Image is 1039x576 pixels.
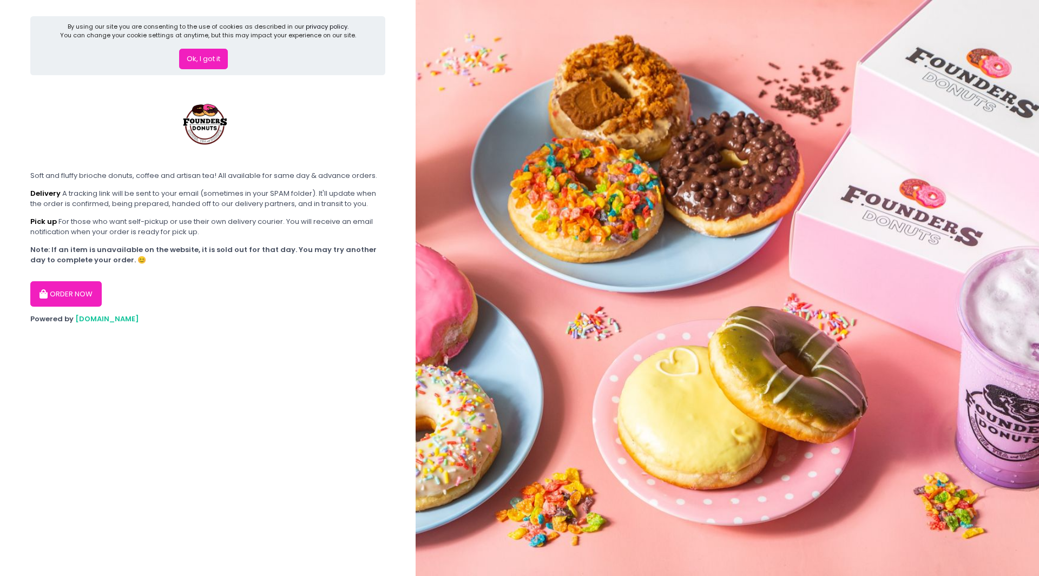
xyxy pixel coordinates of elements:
[30,244,385,266] div: Note: If an item is unavailable on the website, it is sold out for that day. You may try another ...
[30,216,57,227] b: Pick up
[75,314,139,324] a: [DOMAIN_NAME]
[30,281,102,307] button: ORDER NOW
[30,216,385,237] div: For those who want self-pickup or use their own delivery courier. You will receive an email notif...
[179,49,228,69] button: Ok, I got it
[30,188,385,209] div: A tracking link will be sent to your email (sometimes in your SPAM folder). It'll update when the...
[166,82,247,163] img: Founders Donuts
[306,22,348,31] a: privacy policy.
[30,170,385,181] div: Soft and fluffy brioche donuts, coffee and artisan tea! All available for same day & advance orders.
[60,22,356,40] div: By using our site you are consenting to the use of cookies as described in our You can change you...
[30,188,61,198] b: Delivery
[30,314,385,325] div: Powered by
